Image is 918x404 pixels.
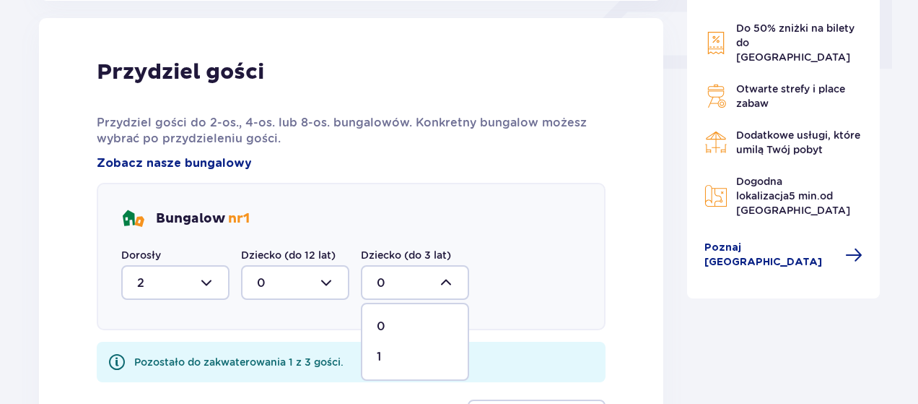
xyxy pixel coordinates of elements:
a: Poznaj [GEOGRAPHIC_DATA] [704,241,863,270]
span: Dogodna lokalizacja od [GEOGRAPHIC_DATA] [736,176,850,216]
label: Dziecko (do 12 lat) [241,248,336,262]
a: Zobacz nasze bungalowy [97,155,252,171]
span: Otwarte strefy i place zabaw [736,83,845,109]
p: Przydziel gości do 2-os., 4-os. lub 8-os. bungalowów. Konkretny bungalow możesz wybrać po przydzi... [97,115,606,147]
p: 1 [377,349,381,365]
span: 5 min. [789,190,820,202]
img: Map Icon [704,184,727,207]
img: Discount Icon [704,31,727,55]
img: Restaurant Icon [704,131,727,154]
span: Do 50% zniżki na bilety do [GEOGRAPHIC_DATA] [736,22,854,63]
img: Grill Icon [704,85,727,108]
p: 0 [377,319,385,335]
span: Poznaj [GEOGRAPHIC_DATA] [704,241,837,270]
label: Dorosły [121,248,161,262]
p: Bungalow [156,210,250,228]
p: Przydziel gości [97,59,264,86]
label: Dziecko (do 3 lat) [361,248,451,262]
span: Dodatkowe usługi, które umilą Twój pobyt [736,129,860,155]
div: Pozostało do zakwaterowania 1 z 3 gości. [134,355,344,369]
span: nr 1 [228,210,250,227]
img: bungalows Icon [121,207,144,231]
